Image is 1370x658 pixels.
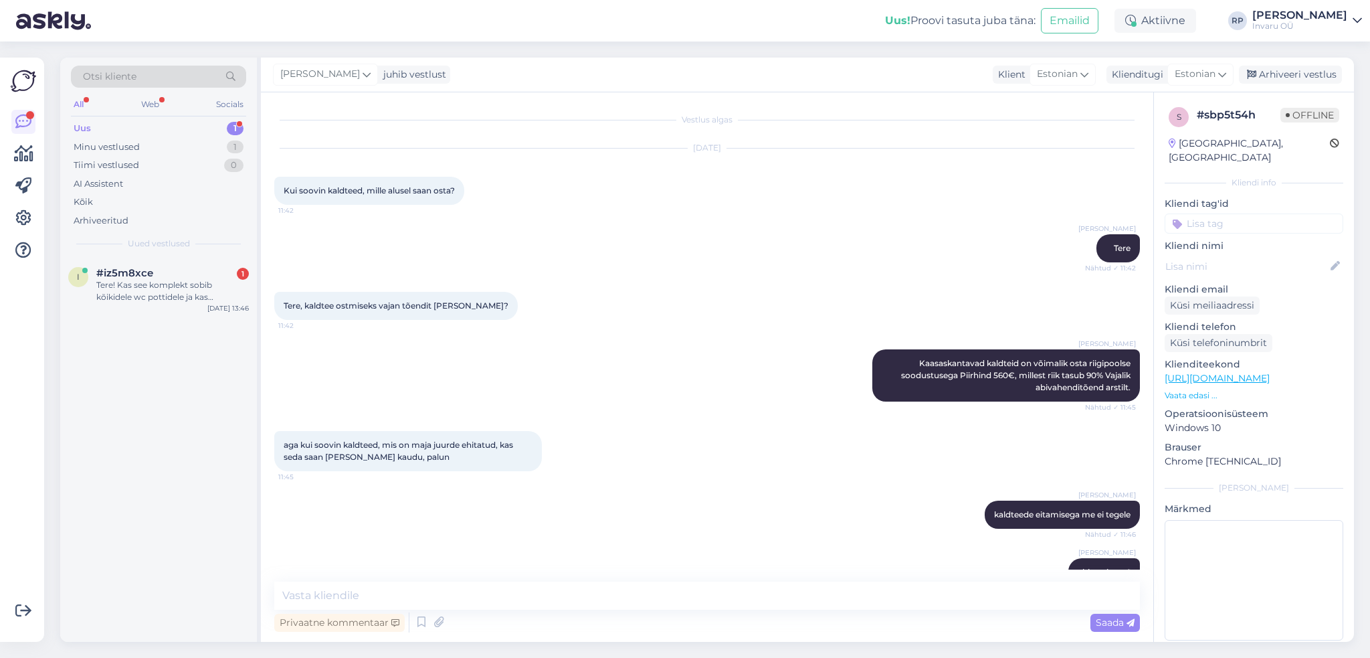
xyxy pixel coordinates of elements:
p: Brauser [1165,440,1343,455]
span: s [1177,112,1181,122]
div: RP [1228,11,1247,30]
span: 11:45 [278,472,328,482]
span: Nähtud ✓ 11:42 [1085,263,1136,273]
span: 11:42 [278,205,328,216]
span: kaldteede eitamisega me ei tegele [994,509,1131,519]
img: Askly Logo [11,68,36,94]
div: [DATE] 13:46 [207,303,249,313]
div: Invaru OÜ [1252,21,1347,31]
button: Emailid [1041,8,1098,33]
div: Klient [993,68,1025,82]
p: Kliendi email [1165,282,1343,297]
p: Chrome [TECHNICAL_ID] [1165,455,1343,469]
span: Tere, kaldtee ostmiseks vajan tõendit [PERSON_NAME]? [284,301,508,311]
div: 1 [237,268,249,280]
a: [PERSON_NAME]Invaru OÜ [1252,10,1362,31]
div: Tiimi vestlused [74,159,139,172]
span: i [77,272,80,282]
p: Vaata edasi ... [1165,390,1343,402]
div: 1 [227,141,243,154]
p: Kliendi telefon [1165,320,1343,334]
p: Operatsioonisüsteem [1165,407,1343,421]
div: Socials [213,96,246,113]
b: Uus! [885,14,910,27]
span: ehitamisega* [1078,567,1131,577]
p: Märkmed [1165,502,1343,516]
div: Arhiveeritud [74,214,128,228]
span: Uued vestlused [128,238,190,250]
div: Kliendi info [1165,177,1343,189]
span: [PERSON_NAME] [280,67,360,82]
div: Aktiivne [1114,9,1196,33]
div: AI Assistent [74,177,123,191]
span: aga kui soovin kaldteed, mis on maja juurde ehitatud, kas seda saan [PERSON_NAME] kaudu, palun [284,440,515,462]
div: juhib vestlust [378,68,446,82]
span: [PERSON_NAME] [1078,548,1136,558]
span: 11:42 [278,321,328,331]
div: Küsi telefoninumbrit [1165,334,1272,352]
p: Windows 10 [1165,421,1343,435]
span: Estonian [1175,67,1215,82]
span: Offline [1280,108,1339,122]
input: Lisa tag [1165,214,1343,234]
input: Lisa nimi [1165,259,1328,274]
span: Saada [1096,616,1135,629]
p: Kliendi tag'id [1165,197,1343,211]
div: Klienditugi [1106,68,1163,82]
div: # sbp5t54h [1197,107,1280,123]
div: Tere! Kas see komplekt sobib kõikidele wc pottidele ja kas pensionärile kehtib soodustus? [96,279,249,303]
div: [PERSON_NAME] [1252,10,1347,21]
div: Web [138,96,162,113]
div: [PERSON_NAME] [1165,482,1343,494]
div: [DATE] [274,142,1140,154]
span: Kaasaskantavad kaldteid on võimalik osta riigipoolse soodustusega Piirhind 560€, millest riik tas... [901,358,1133,392]
div: Proovi tasuta juba täna: [885,13,1036,29]
a: [URL][DOMAIN_NAME] [1165,372,1270,384]
div: Vestlus algas [274,114,1140,126]
div: Uus [74,122,91,135]
div: [GEOGRAPHIC_DATA], [GEOGRAPHIC_DATA] [1169,137,1330,165]
span: Tere [1114,243,1131,253]
span: Nähtud ✓ 11:45 [1085,402,1136,412]
p: Klienditeekond [1165,357,1343,372]
div: Arhiveeri vestlus [1239,66,1342,84]
span: Nähtud ✓ 11:46 [1085,529,1136,540]
div: Küsi meiliaadressi [1165,297,1260,315]
span: [PERSON_NAME] [1078,490,1136,500]
span: Otsi kliente [83,70,136,84]
div: Kõik [74,195,93,209]
span: Estonian [1037,67,1078,82]
span: Kui soovin kaldteed, mille alusel saan osta? [284,185,455,195]
div: Privaatne kommentaar [274,614,405,632]
span: [PERSON_NAME] [1078,339,1136,349]
p: Kliendi nimi [1165,239,1343,253]
div: All [71,96,86,113]
div: 1 [227,122,243,135]
div: 0 [224,159,243,172]
span: [PERSON_NAME] [1078,224,1136,234]
div: Minu vestlused [74,141,140,154]
span: #iz5m8xce [96,267,153,279]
